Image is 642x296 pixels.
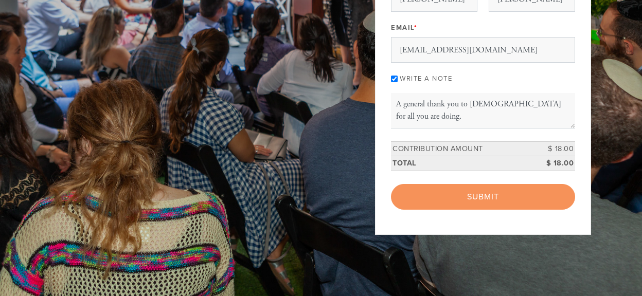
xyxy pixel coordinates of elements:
[414,24,418,32] span: This field is required.
[529,141,575,156] td: $ 18.00
[391,156,529,171] td: Total
[391,23,417,32] label: Email
[529,156,575,171] td: $ 18.00
[400,75,452,83] label: Write a note
[391,141,529,156] td: Contribution Amount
